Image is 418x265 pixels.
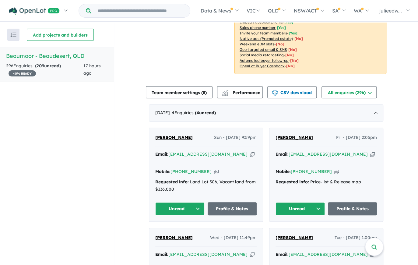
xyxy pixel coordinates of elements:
[250,251,255,258] button: Copy
[240,25,276,30] u: Sales phone number
[223,90,260,95] span: Performance
[35,63,61,69] strong: ( unread)
[203,90,205,95] span: 8
[217,86,263,98] button: Performance
[289,151,368,157] a: [EMAIL_ADDRESS][DOMAIN_NAME]
[328,202,377,215] a: Profile & Notes
[155,178,257,193] div: Land Lot 506, Vacant land from $336,000
[285,53,294,57] span: [No]
[276,151,289,157] strong: Email:
[250,151,255,157] button: Copy
[92,4,189,17] input: Try estate name, suburb, builder or developer
[155,252,168,257] strong: Email:
[240,58,289,63] u: Automated buyer follow-up
[272,90,278,96] img: download icon
[196,110,199,115] span: 4
[155,135,193,140] span: [PERSON_NAME]
[276,235,313,240] span: [PERSON_NAME]
[168,151,248,157] a: [EMAIL_ADDRESS][DOMAIN_NAME]
[146,86,213,98] button: Team member settings (8)
[240,47,287,52] u: Geo-targeted email & SMS
[155,202,205,215] button: Unread
[277,25,286,30] span: [ Yes ]
[195,110,216,115] strong: ( unread)
[290,58,299,63] span: [No]
[214,168,219,175] button: Copy
[291,169,332,174] a: [PHONE_NUMBER]
[267,86,317,98] button: CSV download
[155,169,170,174] strong: Mobile:
[276,252,289,257] strong: Email:
[155,134,193,141] a: [PERSON_NAME]
[288,47,297,52] span: [No]
[240,36,293,41] u: Native ads (Promoted estate)
[168,252,248,257] a: [EMAIL_ADDRESS][DOMAIN_NAME]
[37,63,44,69] span: 209
[214,134,257,141] span: Sun - [DATE] 9:59pm
[6,62,83,77] div: 296 Enquir ies
[276,135,313,140] span: [PERSON_NAME]
[276,179,309,185] strong: Requested info:
[10,33,16,37] img: sort.svg
[289,252,368,257] a: [EMAIL_ADDRESS][DOMAIN_NAME]
[9,70,36,76] span: 40 % READY
[240,53,284,57] u: Social media retargeting
[155,179,189,185] strong: Requested info:
[294,36,303,41] span: [No]
[370,151,375,157] button: Copy
[276,234,313,242] a: [PERSON_NAME]
[170,110,216,115] span: - 4 Enquir ies
[276,42,284,46] span: [No]
[276,134,313,141] a: [PERSON_NAME]
[379,8,402,14] span: julieedw...
[240,31,287,35] u: Invite your team members
[149,104,383,122] div: [DATE]
[276,169,291,174] strong: Mobile:
[276,178,377,186] div: Price-list & Release map
[334,168,339,175] button: Copy
[83,63,101,76] span: 17 hours ago
[336,134,377,141] span: Fri - [DATE] 2:05pm
[240,64,285,68] u: OpenLot Buyer Cashback
[321,86,377,98] button: All enquiries (296)
[289,31,297,35] span: [ Yes ]
[286,64,295,68] span: [No]
[155,235,193,240] span: [PERSON_NAME]
[6,52,108,60] h5: Beaumoor - Beaudesert , QLD
[240,42,274,46] u: Weekend eDM slots
[155,151,168,157] strong: Email:
[335,234,377,242] span: Tue - [DATE] 1:00pm
[208,202,257,215] a: Profile & Notes
[155,234,193,242] a: [PERSON_NAME]
[27,29,94,41] button: Add projects and builders
[222,90,228,93] img: line-chart.svg
[170,169,212,174] a: [PHONE_NUMBER]
[276,202,325,215] button: Unread
[222,92,228,96] img: bar-chart.svg
[210,234,257,242] span: Wed - [DATE] 11:49pm
[9,7,60,15] img: Openlot PRO Logo White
